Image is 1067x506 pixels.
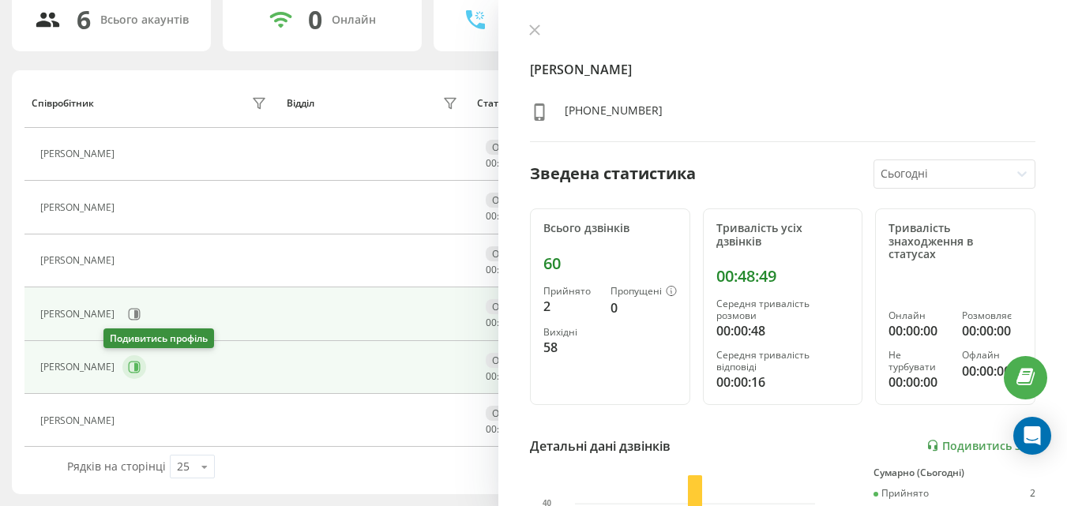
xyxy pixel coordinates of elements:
div: Пропущені [611,286,677,298]
div: Розмовляє [962,310,1022,321]
div: Подивитись профіль [103,328,214,348]
div: : : [486,317,524,328]
span: 00 [486,369,497,383]
div: 0 [611,298,677,317]
div: Прийнято [874,488,929,499]
div: 0 [308,5,322,35]
div: Вихідні [543,327,598,338]
a: Подивитись звіт [926,439,1035,452]
div: : : [486,424,524,435]
div: Тривалість знаходження в статусах [889,222,1022,261]
span: 00 [486,422,497,436]
div: [PERSON_NAME] [40,415,118,426]
div: 6 [77,5,91,35]
div: 00:00:48 [716,321,850,340]
div: 60 [543,254,677,273]
div: Офлайн [486,193,536,208]
div: Співробітник [32,98,94,109]
div: 58 [543,338,598,357]
div: Детальні дані дзвінків [530,437,671,455]
div: 00:48:49 [716,267,850,286]
span: 00 [486,316,497,329]
div: Офлайн [486,406,536,421]
div: [PERSON_NAME] [40,362,118,373]
div: Всього дзвінків [543,222,677,235]
div: Офлайн [486,299,536,314]
div: Open Intercom Messenger [1013,417,1051,455]
div: Офлайн [486,353,536,368]
div: Середня тривалість відповіді [716,350,850,373]
div: Середня тривалість розмови [716,298,850,321]
div: Зведена статистика [530,162,696,186]
h4: [PERSON_NAME] [530,60,1035,79]
div: Офлайн [486,246,536,261]
div: 00:00:00 [889,373,949,392]
div: 25 [177,459,190,474]
div: [PERSON_NAME] [40,202,118,213]
div: Онлайн [889,310,949,321]
div: 00:00:00 [962,321,1022,340]
div: : : [486,264,524,275]
div: 00:00:00 [889,321,949,340]
div: : : [486,158,524,169]
div: Не турбувати [889,350,949,373]
div: [PERSON_NAME] [40,309,118,320]
div: [PERSON_NAME] [40,255,118,266]
div: Відділ [287,98,314,109]
div: Офлайн [486,140,536,155]
span: Рядків на сторінці [67,459,166,474]
div: Офлайн [962,350,1022,361]
div: : : [486,211,524,222]
div: Всього акаунтів [100,13,189,27]
div: Статус [477,98,508,109]
div: Сумарно (Сьогодні) [874,467,1035,478]
div: Тривалість усіх дзвінків [716,222,850,249]
span: 00 [486,156,497,170]
div: 00:00:16 [716,373,850,392]
div: [PHONE_NUMBER] [565,103,663,126]
div: 2 [543,297,598,316]
div: [PERSON_NAME] [40,148,118,159]
div: : : [486,371,524,382]
div: 00:00:00 [962,362,1022,380]
div: Онлайн [332,13,376,27]
div: 2 [1030,488,1035,499]
div: Прийнято [543,286,598,297]
span: 00 [486,209,497,223]
span: 00 [486,263,497,276]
